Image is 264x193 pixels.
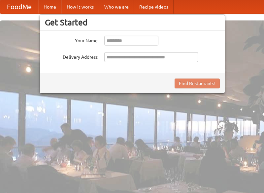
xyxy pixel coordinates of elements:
a: Who we are [99,0,134,14]
a: Recipe videos [134,0,174,14]
label: Your Name [45,36,98,44]
label: Delivery Address [45,52,98,60]
h3: Get Started [45,17,220,27]
a: FoodMe [0,0,38,14]
button: Find Restaurants! [175,79,220,88]
a: How it works [61,0,99,14]
a: Home [38,0,61,14]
